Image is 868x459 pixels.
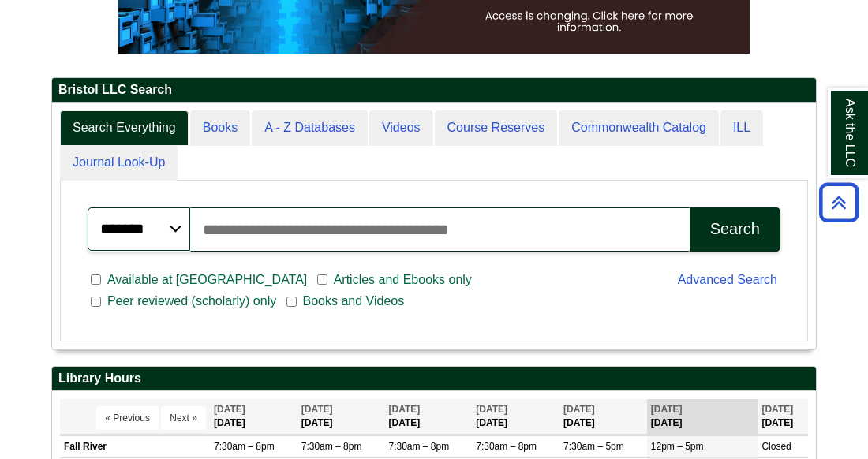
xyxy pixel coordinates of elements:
[389,404,421,415] span: [DATE]
[678,273,777,286] a: Advanced Search
[52,78,816,103] h2: Bristol LLC Search
[190,110,250,146] a: Books
[91,273,101,287] input: Available at [GEOGRAPHIC_DATA]
[476,441,537,452] span: 7:30am – 8pm
[563,404,595,415] span: [DATE]
[96,406,159,430] button: « Previous
[301,404,333,415] span: [DATE]
[761,404,793,415] span: [DATE]
[60,145,178,181] a: Journal Look-Up
[297,292,411,311] span: Books and Videos
[252,110,368,146] a: A - Z Databases
[214,404,245,415] span: [DATE]
[60,436,210,458] td: Fall River
[758,399,808,435] th: [DATE]
[389,441,450,452] span: 7:30am – 8pm
[559,399,647,435] th: [DATE]
[559,110,719,146] a: Commonwealth Catalog
[101,292,282,311] span: Peer reviewed (scholarly) only
[210,399,297,435] th: [DATE]
[385,399,473,435] th: [DATE]
[647,399,758,435] th: [DATE]
[651,441,704,452] span: 12pm – 5pm
[327,271,478,289] span: Articles and Ebooks only
[301,441,362,452] span: 7:30am – 8pm
[814,192,864,213] a: Back to Top
[297,399,385,435] th: [DATE]
[761,441,791,452] span: Closed
[476,404,507,415] span: [DATE]
[472,399,559,435] th: [DATE]
[720,110,763,146] a: ILL
[91,295,101,309] input: Peer reviewed (scholarly) only
[286,295,297,309] input: Books and Videos
[101,271,313,289] span: Available at [GEOGRAPHIC_DATA]
[690,207,780,252] button: Search
[563,441,624,452] span: 7:30am – 5pm
[52,367,816,391] h2: Library Hours
[369,110,433,146] a: Videos
[651,404,683,415] span: [DATE]
[710,220,760,238] div: Search
[60,110,189,146] a: Search Everything
[317,273,327,287] input: Articles and Ebooks only
[214,441,275,452] span: 7:30am – 8pm
[161,406,206,430] button: Next »
[435,110,558,146] a: Course Reserves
